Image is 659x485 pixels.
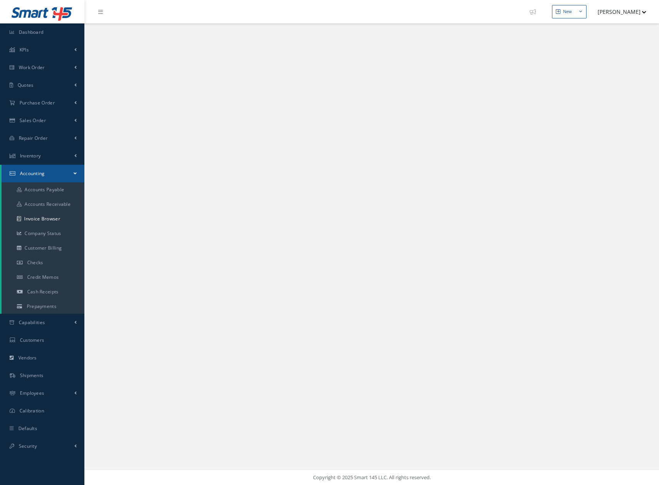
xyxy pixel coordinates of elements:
[2,241,84,255] a: Customer Billing
[27,274,59,280] span: Credit Memos
[27,303,56,310] span: Prepayments
[19,64,45,71] span: Work Order
[590,4,646,19] button: [PERSON_NAME]
[27,288,59,295] span: Cash Receipts
[18,354,37,361] span: Vendors
[20,372,44,379] span: Shipments
[2,255,84,270] a: Checks
[20,170,45,177] span: Accounting
[2,197,84,212] a: Accounts Receivable
[2,226,84,241] a: Company Status
[2,285,84,299] a: Cash Receipts
[2,270,84,285] a: Credit Memos
[20,390,44,396] span: Employees
[552,5,587,18] button: New
[2,182,84,197] a: Accounts Payable
[2,299,84,314] a: Prepayments
[18,82,34,88] span: Quotes
[20,152,41,159] span: Inventory
[19,443,37,449] span: Security
[2,165,84,182] a: Accounting
[92,474,651,482] div: Copyright © 2025 Smart 145 LLC. All rights reserved.
[563,8,572,15] div: New
[20,46,29,53] span: KPIs
[20,337,44,343] span: Customers
[27,259,43,266] span: Checks
[19,319,45,326] span: Capabilities
[2,212,84,226] a: Invoice Browser
[18,425,37,432] span: Defaults
[20,117,46,124] span: Sales Order
[19,135,48,141] span: Repair Order
[20,99,55,106] span: Purchase Order
[19,29,44,35] span: Dashboard
[20,407,44,414] span: Calibration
